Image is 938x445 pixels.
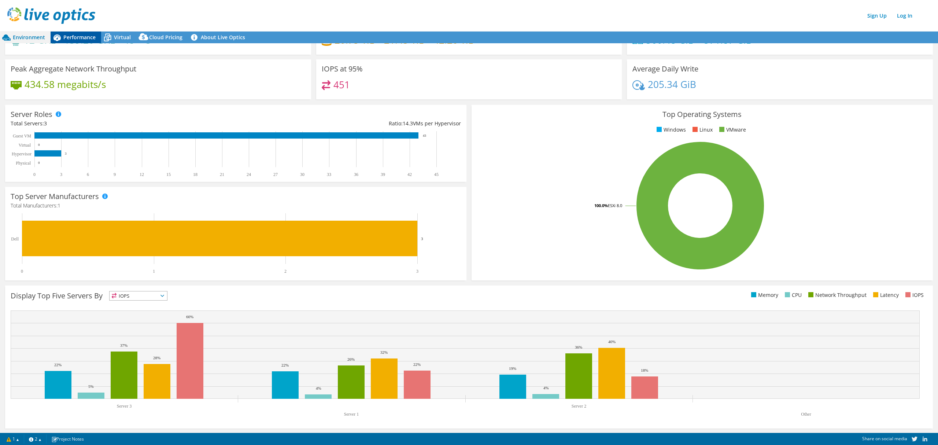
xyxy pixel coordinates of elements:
[146,36,176,44] h4: 3
[333,81,350,89] h4: 451
[509,366,516,371] text: 19%
[862,435,907,442] span: Share on social media
[19,143,31,148] text: Virtual
[433,36,474,44] h4: 42.20 TiB
[11,192,99,201] h3: Top Server Manufacturers
[749,291,778,299] li: Memory
[60,172,62,177] text: 3
[247,172,251,177] text: 24
[335,36,376,44] h4: 20.75 TiB
[575,345,582,349] text: 36%
[44,120,47,127] span: 3
[220,172,224,177] text: 21
[38,143,40,147] text: 0
[16,161,31,166] text: Physical
[7,7,95,24] img: live_optics_svg.svg
[149,34,182,41] span: Cloud Pricing
[806,291,867,299] li: Network Throughput
[117,404,132,409] text: Server 3
[434,172,439,177] text: 45
[284,269,287,274] text: 2
[153,269,155,274] text: 1
[114,172,116,177] text: 9
[166,172,171,177] text: 15
[11,110,52,118] h3: Server Roles
[893,10,916,21] a: Log In
[704,36,752,44] h4: 571.87 GiB
[38,161,40,165] text: 0
[12,151,32,157] text: Hypervisor
[403,120,413,127] span: 14.3
[380,350,388,354] text: 32%
[11,119,236,128] div: Total Servers:
[120,343,128,347] text: 37%
[871,291,899,299] li: Latency
[140,172,144,177] text: 12
[300,172,304,177] text: 30
[691,126,713,134] li: Linux
[46,434,89,444] a: Project Notes
[416,269,418,274] text: 3
[407,172,412,177] text: 42
[413,362,421,367] text: 22%
[344,412,359,417] text: Server 1
[11,65,136,73] h3: Peak Aggregate Network Throughput
[193,172,197,177] text: 18
[110,291,167,300] span: IOPS
[273,172,278,177] text: 27
[632,65,698,73] h3: Average Daily Write
[904,291,924,299] li: IOPS
[327,172,331,177] text: 33
[114,34,131,41] span: Virtual
[25,80,106,88] h4: 434.58 megabits/s
[381,172,385,177] text: 39
[236,119,461,128] div: Ratio: VMs per Hypervisor
[423,134,426,137] text: 43
[64,36,115,44] h4: 139.20 GHz
[1,434,24,444] a: 1
[543,386,549,390] text: 4%
[21,269,23,274] text: 0
[347,357,355,361] text: 26%
[87,172,89,177] text: 6
[54,363,62,367] text: 22%
[33,172,36,177] text: 0
[655,126,686,134] li: Windows
[717,126,746,134] li: VMware
[384,36,425,44] h4: 21.45 TiB
[63,34,96,41] span: Performance
[316,386,321,390] text: 4%
[572,404,586,409] text: Server 2
[354,172,358,177] text: 36
[186,315,193,319] text: 60%
[24,36,56,44] h4: 12 GHz
[153,356,160,360] text: 28%
[11,202,461,210] h4: Total Manufacturers:
[13,133,31,139] text: Guest VM
[88,384,94,389] text: 5%
[24,434,47,444] a: 2
[123,36,137,44] h4: 48
[641,368,648,372] text: 18%
[188,32,251,43] a: About Live Optics
[281,363,289,367] text: 22%
[801,412,811,417] text: Other
[477,110,927,118] h3: Top Operating Systems
[594,203,608,208] tspan: 100.0%
[608,203,622,208] tspan: ESXi 8.0
[783,291,802,299] li: CPU
[65,152,67,155] text: 3
[322,65,363,73] h3: IOPS at 95%
[646,36,695,44] h4: 360.48 GiB
[421,236,423,241] text: 3
[13,34,45,41] span: Environment
[11,236,19,242] text: Dell
[58,202,60,209] span: 1
[648,80,696,88] h4: 205.34 GiB
[608,339,616,344] text: 40%
[864,10,890,21] a: Sign Up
